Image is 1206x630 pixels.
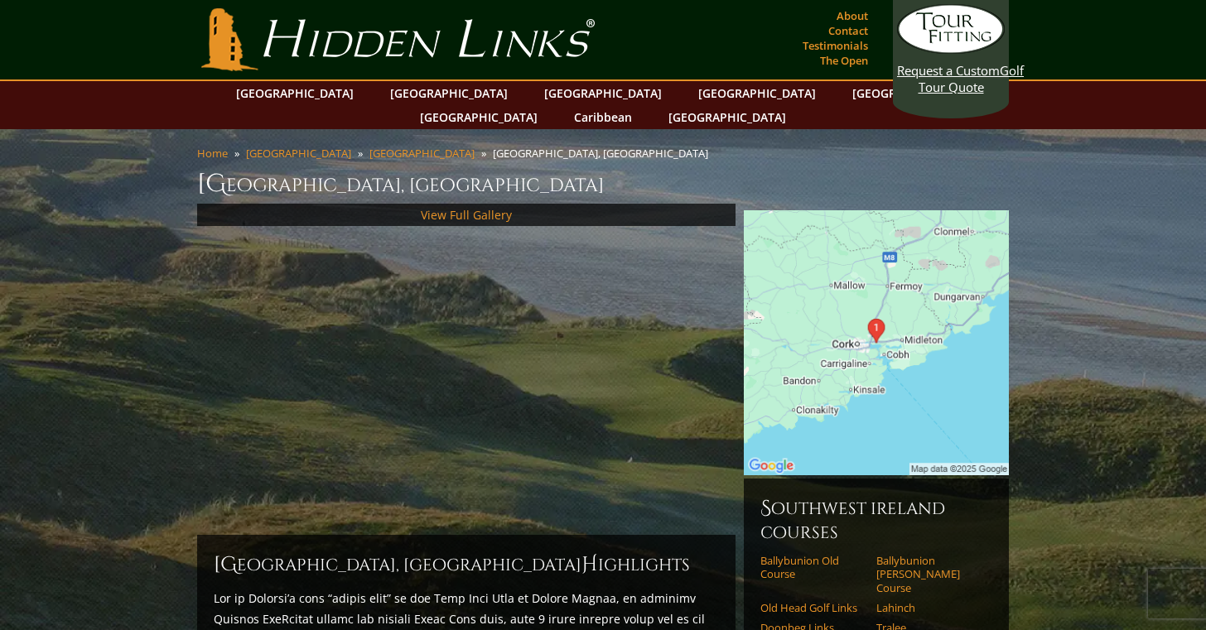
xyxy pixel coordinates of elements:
a: [GEOGRAPHIC_DATA] [382,81,516,105]
h1: [GEOGRAPHIC_DATA], [GEOGRAPHIC_DATA] [197,167,1009,200]
a: The Open [816,49,872,72]
a: [GEOGRAPHIC_DATA] [412,105,546,129]
a: [GEOGRAPHIC_DATA] [690,81,824,105]
a: [GEOGRAPHIC_DATA] [660,105,794,129]
a: [GEOGRAPHIC_DATA] [369,146,475,161]
a: Request a CustomGolf Tour Quote [897,4,1005,95]
a: Ballybunion [PERSON_NAME] Course [876,554,982,594]
h6: Southwest Ireland Courses [760,495,992,544]
a: [GEOGRAPHIC_DATA] [228,81,362,105]
a: Caribbean [566,105,640,129]
a: [GEOGRAPHIC_DATA] [246,146,351,161]
a: Contact [824,19,872,42]
img: Google Map of Little Island, Ireland [744,210,1009,475]
span: H [581,551,598,578]
h2: [GEOGRAPHIC_DATA], [GEOGRAPHIC_DATA] ighlights [214,551,719,578]
a: About [832,4,872,27]
a: [GEOGRAPHIC_DATA] [844,81,978,105]
li: [GEOGRAPHIC_DATA], [GEOGRAPHIC_DATA] [493,146,715,161]
a: Lahinch [876,601,982,614]
a: View Full Gallery [421,207,512,223]
a: Testimonials [798,34,872,57]
a: [GEOGRAPHIC_DATA] [536,81,670,105]
a: Old Head Golf Links [760,601,866,614]
a: Home [197,146,228,161]
a: Ballybunion Old Course [760,554,866,581]
span: Request a Custom [897,62,1000,79]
